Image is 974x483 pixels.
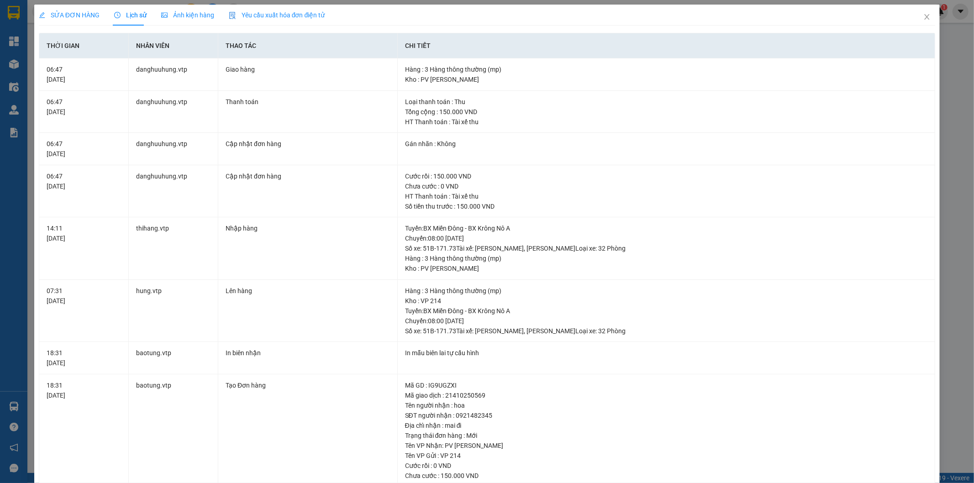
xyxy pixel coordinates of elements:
div: 06:47 [DATE] [47,97,121,117]
div: Chưa cước : 0 VND [405,181,928,191]
div: HT Thanh toán : Tài xế thu [405,117,928,127]
span: picture [161,12,168,18]
div: Kho : PV [PERSON_NAME] [405,74,928,84]
div: Nhập hàng [226,223,390,233]
div: In biên nhận [226,348,390,358]
div: 18:31 [DATE] [47,348,121,368]
div: 14:11 [DATE] [47,223,121,243]
div: Mã GD : IG9UGZXI [405,380,928,390]
div: Hàng : 3 Hàng thông thường (mp) [405,64,928,74]
div: Hàng : 3 Hàng thông thường (mp) [405,286,928,296]
span: SỬA ĐƠN HÀNG [39,11,100,19]
span: close [923,13,931,21]
div: Trạng thái đơn hàng : Mới [405,430,928,441]
td: danghuuhung.vtp [129,133,218,165]
td: baotung.vtp [129,342,218,374]
div: 07:31 [DATE] [47,286,121,306]
div: Số tiền thu trước : 150.000 VND [405,201,928,211]
div: SĐT người nhận : 0921482345 [405,410,928,420]
div: Địa chỉ nhận : mai đi [405,420,928,430]
div: Cập nhật đơn hàng [226,139,390,149]
div: Mã giao dịch : 21410250569 [405,390,928,400]
div: 06:47 [DATE] [47,171,121,191]
div: Tổng cộng : 150.000 VND [405,107,928,117]
div: Tên người nhận : hoa [405,400,928,410]
div: HT Thanh toán : Tài xế thu [405,191,928,201]
div: Tạo Đơn hàng [226,380,390,390]
span: clock-circle [114,12,121,18]
button: Close [914,5,940,30]
div: Cước rồi : 150.000 VND [405,171,928,181]
div: 18:31 [DATE] [47,380,121,400]
div: Hàng : 3 Hàng thông thường (mp) [405,253,928,263]
td: thihang.vtp [129,217,218,280]
td: hung.vtp [129,280,218,342]
span: edit [39,12,45,18]
div: Gán nhãn : Không [405,139,928,149]
span: Ảnh kiện hàng [161,11,214,19]
div: 06:47 [DATE] [47,64,121,84]
th: Thao tác [218,33,398,58]
div: Tuyến : BX Miền Đông - BX Krông Nô A Chuyến: 08:00 [DATE] Số xe: 51B-171.73 Tài xế: [PERSON_NAME]... [405,223,928,253]
th: Thời gian [39,33,129,58]
td: danghuuhung.vtp [129,165,218,218]
div: Chưa cước : 150.000 VND [405,471,928,481]
span: Lịch sử [114,11,147,19]
th: Chi tiết [398,33,936,58]
td: danghuuhung.vtp [129,58,218,91]
span: Yêu cầu xuất hóa đơn điện tử [229,11,325,19]
div: 06:47 [DATE] [47,139,121,159]
div: Kho : PV [PERSON_NAME] [405,263,928,273]
img: icon [229,12,236,19]
div: Tuyến : BX Miền Đông - BX Krông Nô A Chuyến: 08:00 [DATE] Số xe: 51B-171.73 Tài xế: [PERSON_NAME]... [405,306,928,336]
div: Giao hàng [226,64,390,74]
div: Loại thanh toán : Thu [405,97,928,107]
div: Cập nhật đơn hàng [226,171,390,181]
div: Tên VP Nhận: PV [PERSON_NAME] [405,441,928,451]
div: Lên hàng [226,286,390,296]
div: Cước rồi : 0 VND [405,461,928,471]
div: In mẫu biên lai tự cấu hình [405,348,928,358]
div: Tên VP Gửi : VP 214 [405,451,928,461]
td: danghuuhung.vtp [129,91,218,133]
div: Kho : VP 214 [405,296,928,306]
th: Nhân viên [129,33,218,58]
div: Thanh toán [226,97,390,107]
